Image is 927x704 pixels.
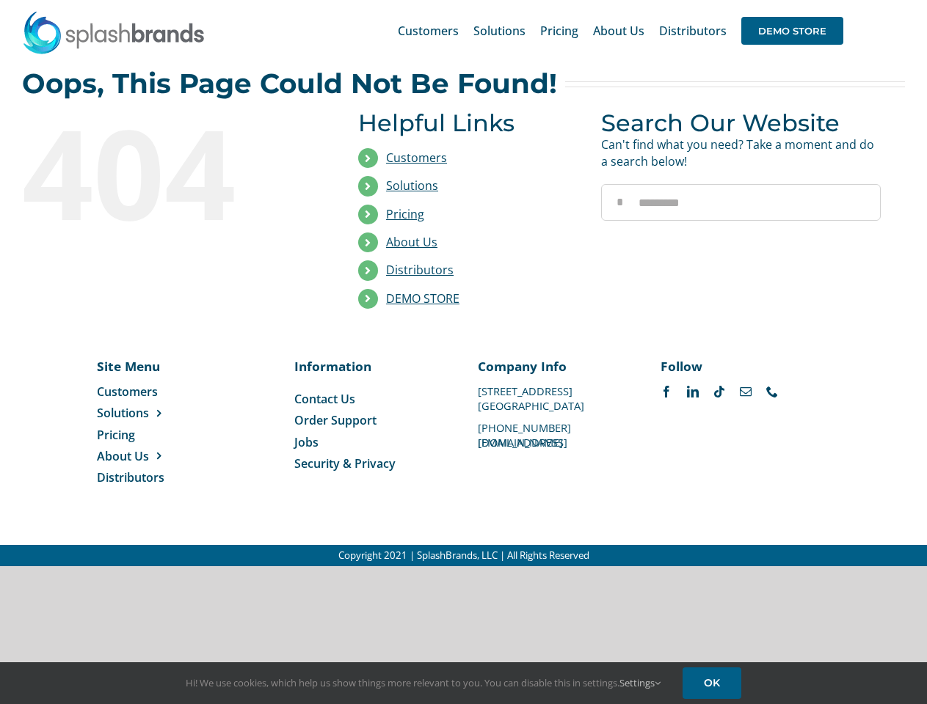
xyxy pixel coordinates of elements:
[766,386,778,397] a: phone
[619,676,661,689] a: Settings
[398,7,843,54] nav: Main Menu
[386,234,437,250] a: About Us
[661,386,672,397] a: facebook
[386,262,454,278] a: Distributors
[601,109,881,136] h3: Search Our Website
[386,206,424,222] a: Pricing
[540,7,578,54] a: Pricing
[294,357,449,375] p: Information
[601,184,881,221] input: Search...
[683,667,741,699] a: OK
[22,109,302,234] div: 404
[740,386,752,397] a: mail
[478,357,633,375] p: Company Info
[601,136,881,169] p: Can't find what you need? Take a moment and do a search below!
[687,386,699,397] a: linkedin
[741,17,843,45] span: DEMO STORE
[294,391,449,407] a: Contact Us
[97,469,196,485] a: Distributors
[22,69,557,98] h2: Oops, This Page Could Not Be Found!
[186,676,661,689] span: Hi! We use cookies, which help us show things more relevant to you. You can disable this in setti...
[661,357,815,375] p: Follow
[97,405,149,421] span: Solutions
[713,386,725,397] a: tiktok
[97,405,196,421] a: Solutions
[97,469,164,485] span: Distributors
[97,427,135,443] span: Pricing
[659,25,727,37] span: Distributors
[659,7,727,54] a: Distributors
[294,412,377,428] span: Order Support
[97,448,196,464] a: About Us
[473,25,526,37] span: Solutions
[398,25,459,37] span: Customers
[294,455,396,472] span: Security & Privacy
[294,412,449,428] a: Order Support
[593,25,644,37] span: About Us
[386,177,438,194] a: Solutions
[386,150,447,166] a: Customers
[294,434,449,450] a: Jobs
[601,184,638,221] input: Search
[398,7,459,54] a: Customers
[22,10,206,54] img: SplashBrands.com Logo
[294,434,319,450] span: Jobs
[97,384,158,400] span: Customers
[294,391,449,472] nav: Menu
[294,391,355,407] span: Contact Us
[97,427,196,443] a: Pricing
[97,384,196,400] a: Customers
[294,455,449,472] a: Security & Privacy
[540,25,578,37] span: Pricing
[741,7,843,54] a: DEMO STORE
[386,290,459,307] a: DEMO STORE
[97,448,149,464] span: About Us
[97,357,196,375] p: Site Menu
[358,109,579,136] h3: Helpful Links
[97,384,196,486] nav: Menu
